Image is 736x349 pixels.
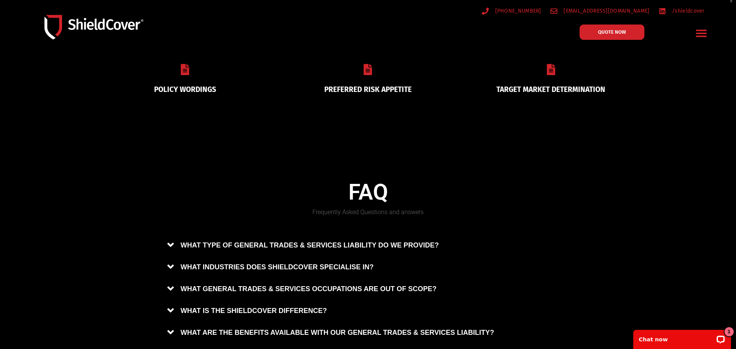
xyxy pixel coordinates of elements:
[161,256,575,278] a: WHAT INDUSTRIES DOES SHIELDCOVER SPECIALISE IN?
[161,300,575,322] a: WHAT IS THE SHIELDCOVER DIFFERENCE?
[550,6,650,16] a: [EMAIL_ADDRESS][DOMAIN_NAME]
[161,234,575,256] a: WHAT TYPE OF GENERAL TRADES & SERVICES LIABILITY DO WE PROVIDE?
[161,209,575,215] h5: Frequently Asked Questions and answers
[580,25,644,40] a: QUOTE NOW
[598,29,626,34] span: QUOTE NOW
[44,15,143,39] img: Shield-Cover-Underwriting-Australia-logo-full
[154,85,216,94] a: POLICY WORDINGS
[482,6,541,16] a: [PHONE_NUMBER]
[670,6,705,16] span: /shieldcover
[628,325,736,349] iframe: LiveChat chat widget
[562,6,649,16] span: [EMAIL_ADDRESS][DOMAIN_NAME]
[693,24,711,42] div: Menu Toggle
[496,85,605,94] a: TARGET MARKET DETERMINATION
[161,278,575,300] a: WHAT GENERAL TRADES & SERVICES OCCUPATIONS ARE OUT OF SCOPE?
[493,6,541,16] span: [PHONE_NUMBER]
[659,6,705,16] a: /shieldcover
[161,322,575,344] a: WHAT ARE THE BENEFITS AVAILABLE WITH OUR GENERAL TRADES & SERVICES LIABILITY?
[161,179,575,205] h4: FAQ
[324,85,412,94] a: PREFERRED RISK APPETITE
